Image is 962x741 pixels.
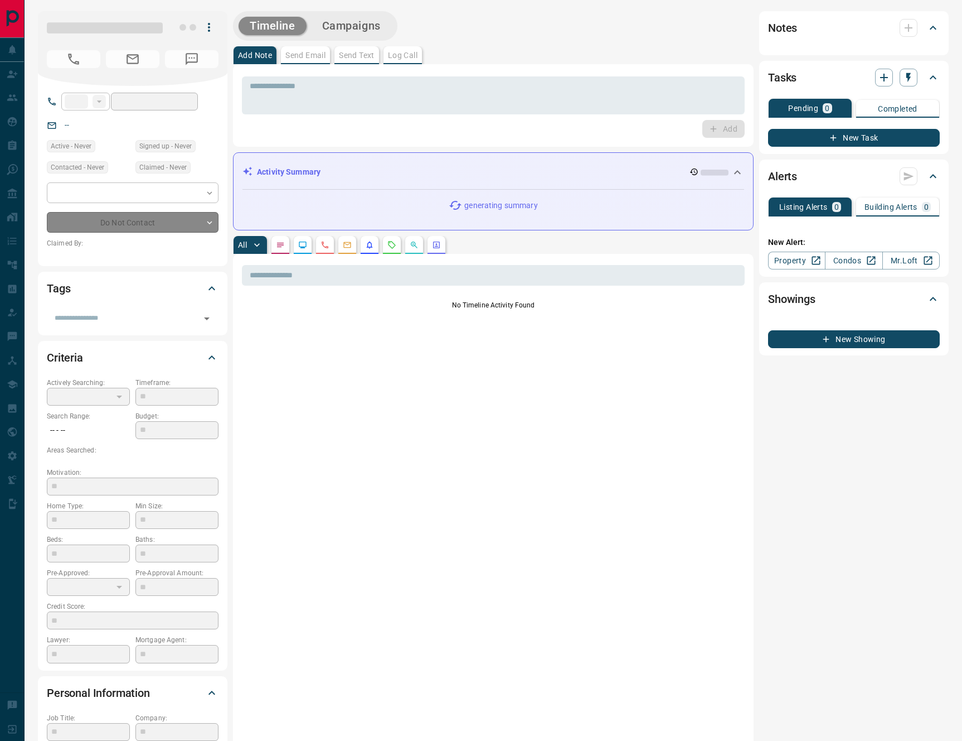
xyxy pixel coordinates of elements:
[768,163,940,190] div: Alerts
[387,240,396,249] svg: Requests
[47,501,130,511] p: Home Type:
[825,252,882,270] a: Condos
[47,535,130,545] p: Beds:
[768,252,825,270] a: Property
[47,275,218,302] div: Tags
[47,378,130,388] p: Actively Searching:
[238,241,247,249] p: All
[924,203,929,211] p: 0
[242,162,744,182] div: Activity Summary
[47,680,218,706] div: Personal Information
[768,64,940,91] div: Tasks
[165,50,218,68] span: No Number
[343,240,352,249] svg: Emails
[768,129,940,147] button: New Task
[878,105,917,113] p: Completed
[768,286,940,312] div: Showings
[47,238,218,248] p: Claimed By:
[106,50,159,68] span: No Email
[768,15,940,41] div: Notes
[365,240,374,249] svg: Listing Alerts
[825,104,829,112] p: 0
[47,411,130,421] p: Search Range:
[135,713,218,723] p: Company:
[47,684,150,702] h2: Personal Information
[768,330,940,348] button: New Showing
[768,167,797,185] h2: Alerts
[864,203,917,211] p: Building Alerts
[47,568,130,578] p: Pre-Approved:
[320,240,329,249] svg: Calls
[47,635,130,645] p: Lawyer:
[47,349,83,367] h2: Criteria
[135,535,218,545] p: Baths:
[768,290,815,308] h2: Showings
[139,141,192,152] span: Signed up - Never
[882,252,940,270] a: Mr.Loft
[199,311,215,326] button: Open
[311,17,392,35] button: Campaigns
[47,602,218,612] p: Credit Score:
[779,203,828,211] p: Listing Alerts
[768,237,940,248] p: New Alert:
[135,501,218,511] p: Min Size:
[135,411,218,421] p: Budget:
[47,421,130,440] p: -- - --
[788,104,818,112] p: Pending
[51,162,104,173] span: Contacted - Never
[238,51,272,59] p: Add Note
[135,635,218,645] p: Mortgage Agent:
[768,19,797,37] h2: Notes
[135,568,218,578] p: Pre-Approval Amount:
[298,240,307,249] svg: Lead Browsing Activity
[768,69,796,86] h2: Tasks
[47,280,70,297] h2: Tags
[47,445,218,455] p: Areas Searched:
[257,166,320,178] p: Activity Summary
[276,240,285,249] svg: Notes
[135,378,218,388] p: Timeframe:
[51,141,91,152] span: Active - Never
[47,344,218,371] div: Criteria
[47,468,218,478] p: Motivation:
[65,121,69,129] a: --
[410,240,419,249] svg: Opportunities
[47,713,130,723] p: Job Title:
[139,162,187,173] span: Claimed - Never
[47,50,100,68] span: No Number
[242,300,745,310] p: No Timeline Activity Found
[432,240,441,249] svg: Agent Actions
[47,212,218,233] div: Do Not Contact
[834,203,839,211] p: 0
[239,17,307,35] button: Timeline
[464,200,537,211] p: generating summary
